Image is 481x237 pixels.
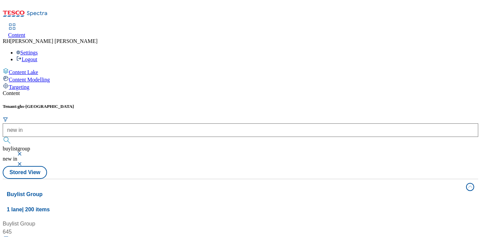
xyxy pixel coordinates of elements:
input: Search [3,123,478,137]
span: 1 lane | 200 items [7,207,50,212]
div: Buylist Group [3,220,90,228]
span: RH [3,38,10,44]
span: buylistgroup [3,146,30,151]
a: Content Lake [3,68,478,75]
button: Buylist Group1 lane| 200 items [3,179,478,217]
div: Content [3,90,478,96]
span: Targeting [9,84,29,90]
span: Content Lake [9,69,38,75]
div: 645 [3,228,90,236]
span: Content Modelling [9,77,50,82]
span: Content [8,32,25,38]
a: Targeting [3,83,478,90]
span: [PERSON_NAME] [PERSON_NAME] [10,38,97,44]
a: Content Modelling [3,75,478,83]
span: ghs-[GEOGRAPHIC_DATA] [18,104,74,109]
h4: Buylist Group [7,190,462,198]
svg: Search Filters [3,117,8,122]
span: new in [3,156,17,162]
button: Stored View [3,166,47,179]
a: Logout [16,56,37,62]
a: Content [8,24,25,38]
h5: Tenant: [3,104,478,109]
a: Settings [16,50,38,55]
